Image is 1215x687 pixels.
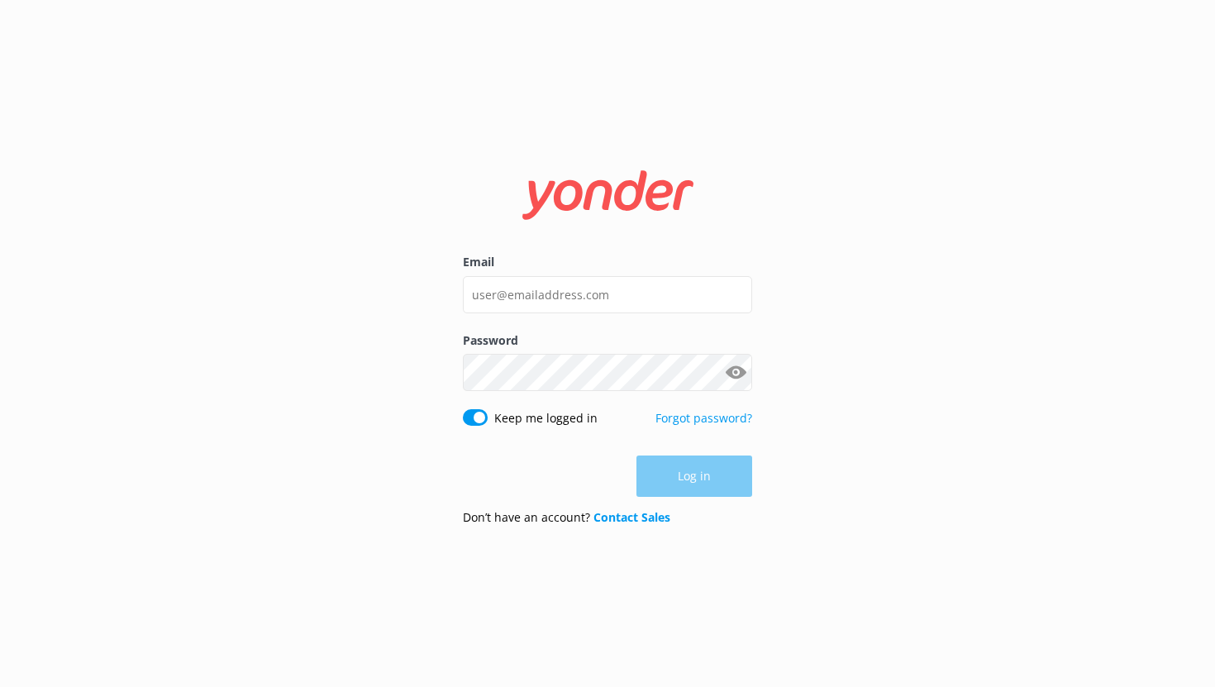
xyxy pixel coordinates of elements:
label: Password [463,332,752,350]
input: user@emailaddress.com [463,276,752,313]
p: Don’t have an account? [463,508,670,527]
button: Show password [719,356,752,389]
label: Email [463,253,752,271]
a: Forgot password? [655,410,752,426]
a: Contact Sales [593,509,670,525]
label: Keep me logged in [494,409,598,427]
